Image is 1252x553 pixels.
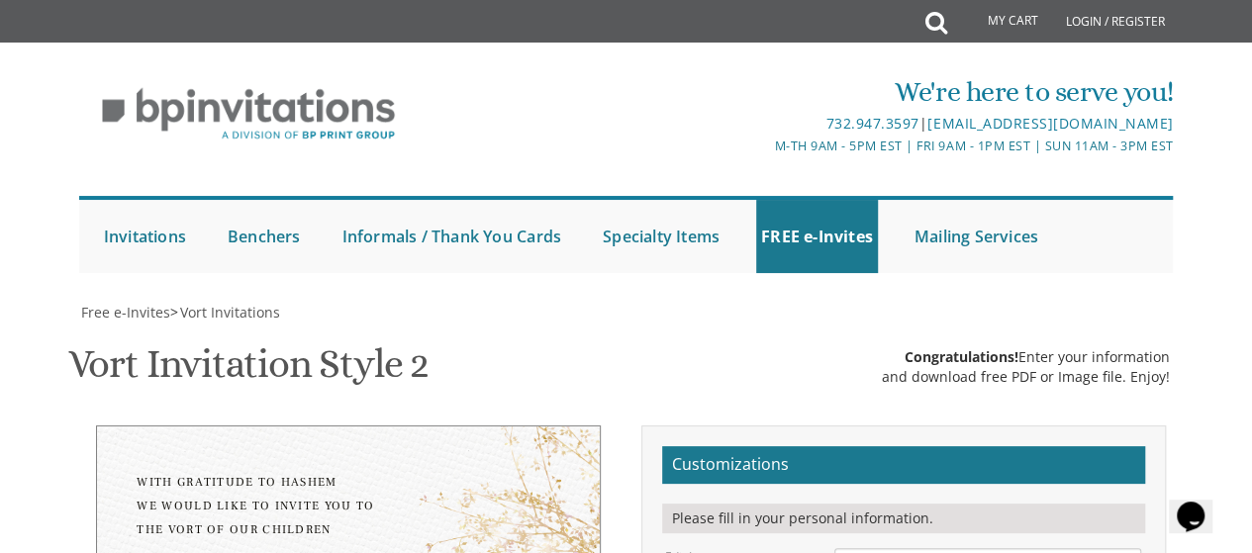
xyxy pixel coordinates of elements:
[910,200,1043,273] a: Mailing Services
[178,303,280,322] a: Vort Invitations
[99,200,191,273] a: Invitations
[756,200,878,273] a: FREE e-Invites
[79,303,170,322] a: Free e-Invites
[927,114,1173,133] a: [EMAIL_ADDRESS][DOMAIN_NAME]
[223,200,306,273] a: Benchers
[180,303,280,322] span: Vort Invitations
[68,342,429,401] h1: Vort Invitation Style 2
[1169,474,1232,533] iframe: chat widget
[882,367,1170,387] div: and download free PDF or Image file. Enjoy!
[826,114,919,133] a: 732.947.3597
[444,112,1173,136] div: |
[170,303,280,322] span: >
[662,504,1145,533] div: Please fill in your personal information.
[945,2,1052,42] a: My Cart
[662,446,1145,484] h2: Customizations
[79,73,419,155] img: BP Invitation Loft
[598,200,724,273] a: Specialty Items
[81,303,170,322] span: Free e-Invites
[444,136,1173,156] div: M-Th 9am - 5pm EST | Fri 9am - 1pm EST | Sun 11am - 3pm EST
[882,347,1170,367] div: Enter your information
[137,471,560,542] div: With gratitude to Hashem We would like to invite you to The vort of our children
[905,347,1018,366] span: Congratulations!
[444,72,1173,112] div: We're here to serve you!
[337,200,566,273] a: Informals / Thank You Cards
